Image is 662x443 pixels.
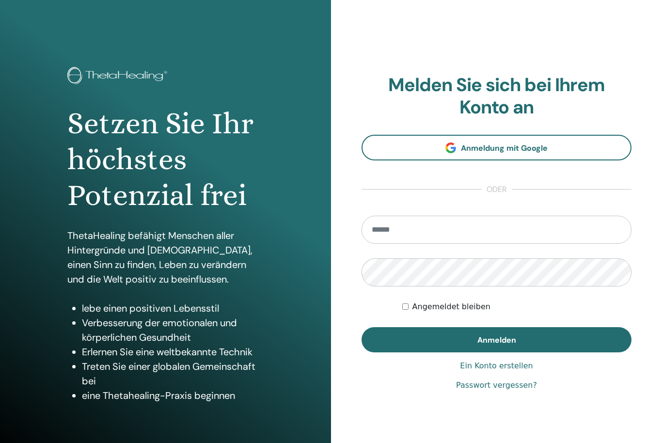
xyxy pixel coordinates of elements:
span: Anmelden [477,335,516,345]
li: Verbesserung der emotionalen und körperlichen Gesundheit [82,316,264,345]
li: Treten Sie einer globalen Gemeinschaft bei [82,359,264,388]
span: oder [482,184,512,195]
h1: Setzen Sie Ihr höchstes Potenzial frei [67,106,264,214]
div: Keep me authenticated indefinitely or until I manually logout [402,301,631,313]
li: lebe einen positiven Lebensstil [82,301,264,316]
li: eine Thetahealing-Praxis beginnen [82,388,264,403]
li: Erlernen Sie eine weltbekannte Technik [82,345,264,359]
h2: Melden Sie sich bei Ihrem Konto an [362,74,631,118]
a: Anmeldung mit Google [362,135,631,160]
label: Angemeldet bleiben [412,301,490,313]
span: Anmeldung mit Google [461,143,548,153]
a: Passwort vergessen? [456,380,537,391]
a: Ein Konto erstellen [460,360,533,372]
p: ThetaHealing befähigt Menschen aller Hintergründe und [DEMOGRAPHIC_DATA], einen Sinn zu finden, L... [67,228,264,286]
button: Anmelden [362,327,631,352]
